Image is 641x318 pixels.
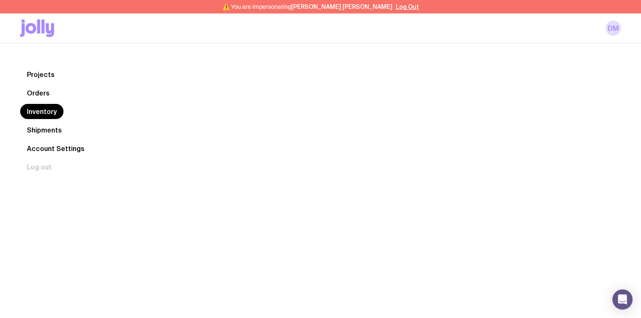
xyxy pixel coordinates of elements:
[20,67,61,82] a: Projects
[20,85,56,101] a: Orders
[612,289,633,310] div: Open Intercom Messenger
[291,3,392,10] span: [PERSON_NAME] [PERSON_NAME]
[20,122,69,138] a: Shipments
[222,3,392,10] span: ⚠️ You are impersonating
[396,3,419,10] button: Log Out
[20,159,58,175] button: Log out
[606,21,621,36] a: DM
[20,104,64,119] a: Inventory
[20,141,91,156] a: Account Settings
